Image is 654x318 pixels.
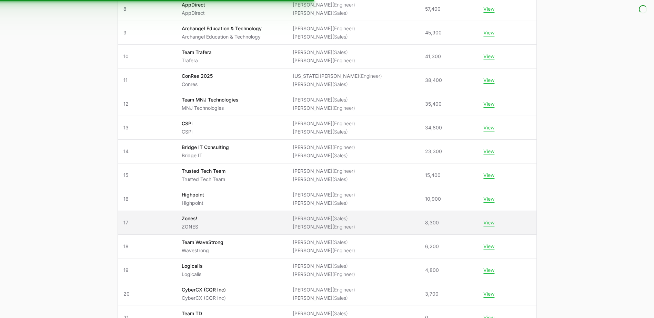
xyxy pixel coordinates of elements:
span: 8,300 [425,219,439,226]
li: [PERSON_NAME] [293,152,355,159]
span: 13 [123,124,171,131]
p: Bridge IT Consulting [182,144,229,151]
span: (Engineer) [332,287,355,293]
span: (Sales) [332,49,348,55]
button: View [483,6,494,12]
p: AppDirect [182,1,205,8]
p: ZONES [182,223,198,230]
p: Trusted Tech Team [182,176,225,183]
p: CSPi [182,120,193,127]
button: View [483,291,494,297]
li: [PERSON_NAME] [293,128,355,135]
span: 11 [123,77,171,84]
span: 16 [123,195,171,202]
span: (Sales) [332,310,348,316]
li: [US_STATE][PERSON_NAME] [293,73,382,79]
span: 6,200 [425,243,439,250]
p: Team Trafera [182,49,212,56]
p: Zones! [182,215,198,222]
p: Wavestrong [182,247,223,254]
li: [PERSON_NAME] [293,144,355,151]
span: 14 [123,148,171,155]
span: 20 [123,290,171,297]
p: Archangel Education & Technology [182,25,262,32]
span: (Engineer) [332,247,355,253]
button: View [483,77,494,83]
span: 10 [123,53,171,60]
span: (Engineer) [332,144,355,150]
li: [PERSON_NAME] [293,57,355,64]
span: (Engineer) [332,57,355,63]
span: (Sales) [332,215,348,221]
button: View [483,148,494,155]
p: Conres [182,81,213,88]
span: (Engineer) [332,120,355,126]
span: 34,800 [425,124,442,131]
li: [PERSON_NAME] [293,96,355,103]
li: [PERSON_NAME] [293,200,355,206]
p: Team WaveStrong [182,239,223,246]
span: (Engineer) [332,2,355,8]
li: [PERSON_NAME] [293,247,355,254]
button: View [483,125,494,131]
span: (Engineer) [332,168,355,174]
span: 15 [123,172,171,179]
p: CSPi [182,128,193,135]
button: View [483,30,494,36]
li: [PERSON_NAME] [293,239,355,246]
span: 10,900 [425,195,441,202]
p: Trusted Tech Team [182,168,225,174]
span: 3,700 [425,290,439,297]
button: View [483,101,494,107]
li: [PERSON_NAME] [293,120,355,127]
li: [PERSON_NAME] [293,286,355,293]
p: Logicalis [182,271,203,278]
p: Team TD [182,310,210,317]
span: (Sales) [332,10,348,16]
button: View [483,243,494,250]
span: 45,900 [425,29,442,36]
li: [PERSON_NAME] [293,176,355,183]
button: View [483,53,494,60]
span: 9 [123,29,171,36]
p: Highpoint [182,200,204,206]
span: 23,300 [425,148,442,155]
span: (Sales) [332,295,348,301]
li: [PERSON_NAME] [293,223,355,230]
span: (Engineer) [332,105,355,111]
p: MNJ Technologies [182,105,239,112]
span: (Sales) [332,34,348,40]
p: ConRes 2025 [182,73,213,79]
p: Highpoint [182,191,204,198]
p: CyberCX (CQR Inc) [182,295,226,301]
li: [PERSON_NAME] [293,1,355,8]
span: (Sales) [332,81,348,87]
li: [PERSON_NAME] [293,33,355,40]
span: (Engineer) [332,192,355,198]
li: [PERSON_NAME] [293,191,355,198]
li: [PERSON_NAME] [293,310,407,317]
li: [PERSON_NAME] [293,263,355,269]
li: [PERSON_NAME] [293,25,355,32]
span: 19 [123,267,171,274]
li: [PERSON_NAME] [293,168,355,174]
li: [PERSON_NAME] [293,49,355,56]
p: AppDirect [182,10,205,17]
button: View [483,220,494,226]
span: 18 [123,243,171,250]
button: View [483,267,494,273]
li: [PERSON_NAME] [293,215,355,222]
span: (Sales) [332,152,348,158]
span: 12 [123,100,171,107]
span: 38,400 [425,77,442,84]
span: (Sales) [332,200,348,206]
span: (Sales) [332,129,348,135]
span: (Sales) [332,176,348,182]
p: Logicalis [182,263,203,269]
span: (Engineer) [332,224,355,230]
span: (Sales) [332,239,348,245]
span: (Sales) [332,97,348,103]
p: Bridge IT [182,152,229,159]
p: Archangel Education & Technology [182,33,262,40]
span: (Sales) [332,263,348,269]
